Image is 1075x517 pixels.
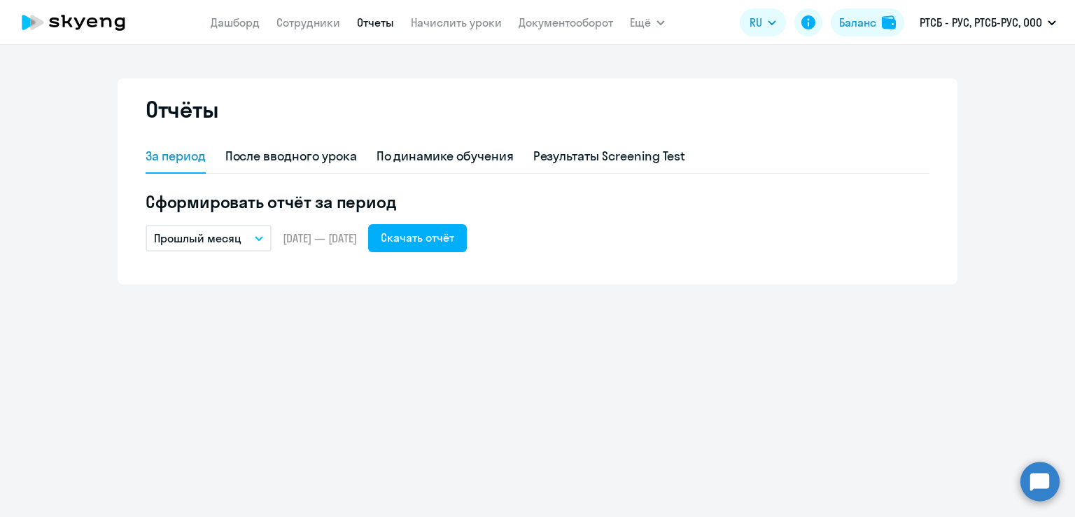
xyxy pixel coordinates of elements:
[630,8,665,36] button: Ещё
[377,147,514,165] div: По динамике обучения
[368,224,467,252] button: Скачать отчёт
[146,191,929,213] h5: Сформировать отчёт за период
[519,15,613,29] a: Документооборот
[283,230,357,246] span: [DATE] — [DATE]
[211,15,260,29] a: Дашборд
[154,230,241,247] p: Прошлый месяц
[630,14,651,31] span: Ещё
[146,95,218,123] h2: Отчёты
[533,147,686,165] div: Результаты Screening Test
[146,147,206,165] div: За период
[750,14,762,31] span: RU
[882,15,896,29] img: balance
[381,229,454,246] div: Скачать отчёт
[740,8,786,36] button: RU
[920,14,1042,31] p: РТСБ - РУС, РТСБ-РУС, ООО
[411,15,502,29] a: Начислить уроки
[146,225,272,251] button: Прошлый месяц
[225,147,357,165] div: После вводного урока
[276,15,340,29] a: Сотрудники
[913,6,1063,39] button: РТСБ - РУС, РТСБ-РУС, ООО
[839,14,876,31] div: Баланс
[831,8,904,36] button: Балансbalance
[357,15,394,29] a: Отчеты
